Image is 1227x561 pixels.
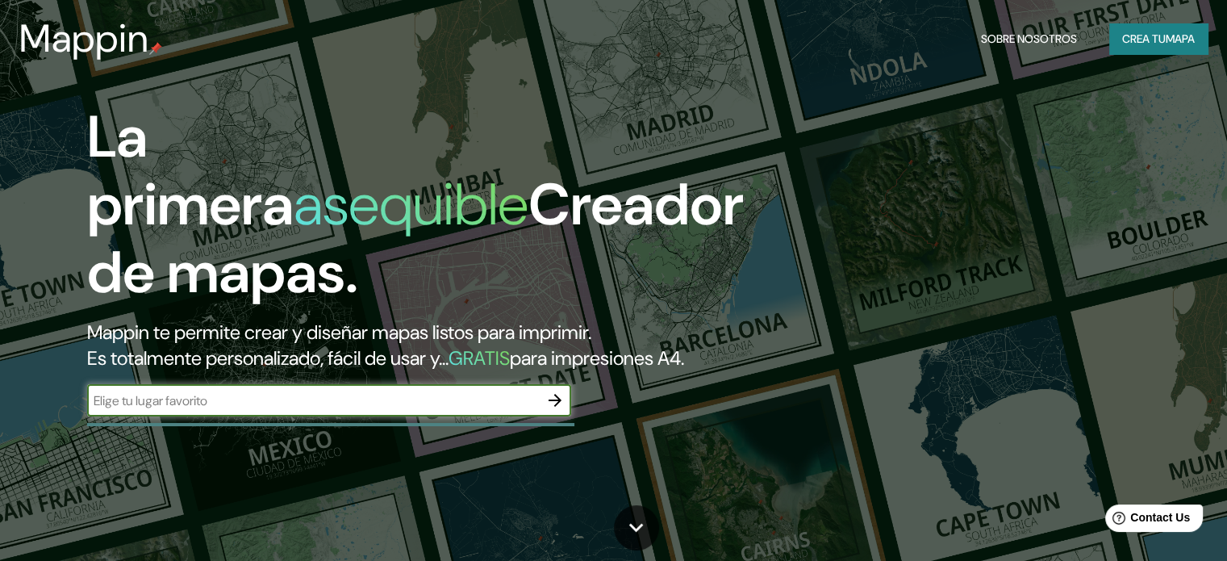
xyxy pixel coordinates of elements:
[87,320,591,345] font: Mappin te permite crear y diseñar mapas listos para imprimir.
[19,13,149,64] font: Mappin
[87,391,539,410] input: Elige tu lugar favorito
[1109,23,1208,54] button: Crea tumapa
[87,167,744,310] font: Creador de mapas.
[1083,498,1209,543] iframe: Help widget launcher
[87,99,294,242] font: La primera
[1166,31,1195,46] font: mapa
[510,345,684,371] font: para impresiones A4.
[294,167,528,242] font: asequible
[975,23,1083,54] button: Sobre nosotros
[981,31,1077,46] font: Sobre nosotros
[87,345,449,371] font: Es totalmente personalizado, fácil de usar y...
[1122,31,1166,46] font: Crea tu
[149,42,162,55] img: pin de mapeo
[449,345,510,371] font: GRATIS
